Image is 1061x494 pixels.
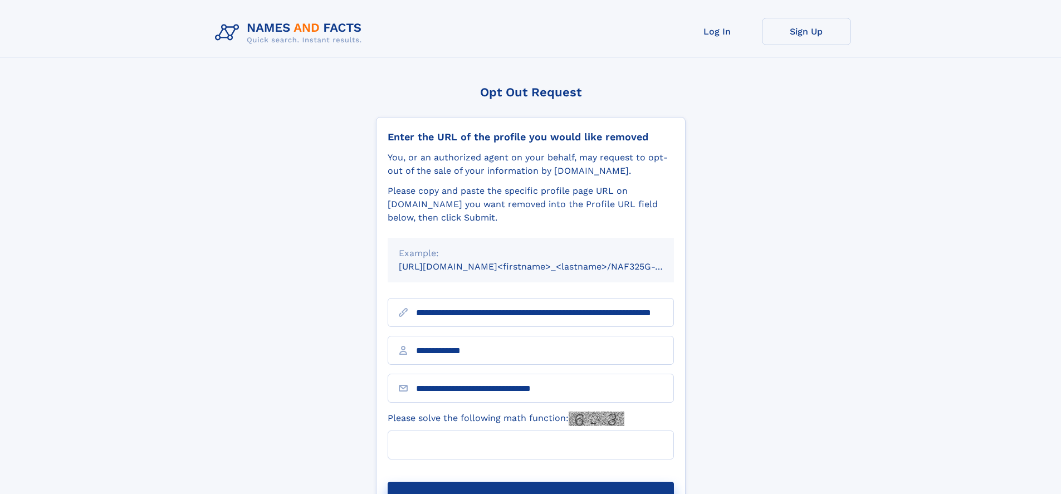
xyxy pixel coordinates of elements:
label: Please solve the following math function: [388,412,624,426]
div: Opt Out Request [376,85,686,99]
img: Logo Names and Facts [211,18,371,48]
a: Log In [673,18,762,45]
a: Sign Up [762,18,851,45]
small: [URL][DOMAIN_NAME]<firstname>_<lastname>/NAF325G-xxxxxxxx [399,261,695,272]
div: You, or an authorized agent on your behalf, may request to opt-out of the sale of your informatio... [388,151,674,178]
div: Please copy and paste the specific profile page URL on [DOMAIN_NAME] you want removed into the Pr... [388,184,674,224]
div: Example: [399,247,663,260]
div: Enter the URL of the profile you would like removed [388,131,674,143]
